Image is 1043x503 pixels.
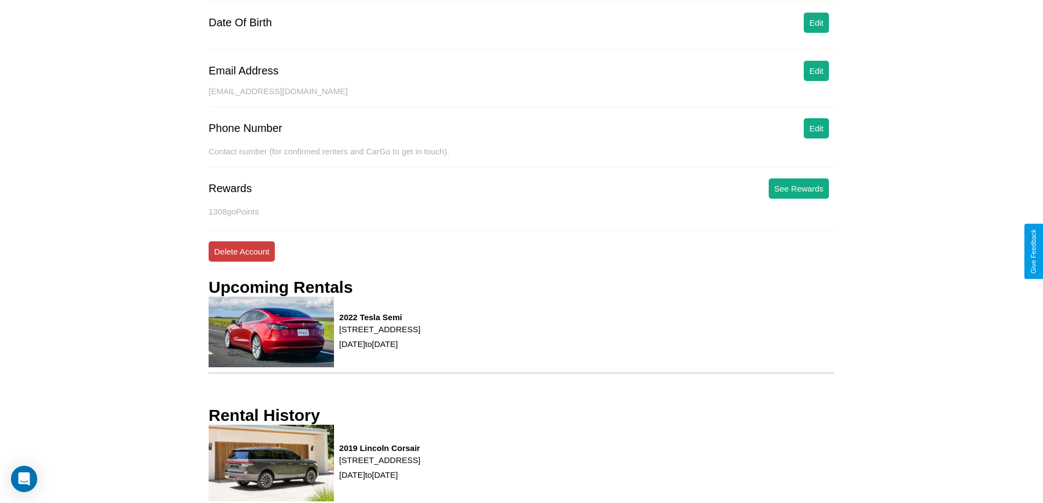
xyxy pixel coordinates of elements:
[804,61,829,81] button: Edit
[339,313,420,322] h3: 2022 Tesla Semi
[339,453,420,467] p: [STREET_ADDRESS]
[339,467,420,482] p: [DATE] to [DATE]
[209,278,353,297] h3: Upcoming Rentals
[339,443,420,453] h3: 2019 Lincoln Corsair
[209,16,272,29] div: Date Of Birth
[209,65,279,77] div: Email Address
[209,425,334,501] img: rental
[339,322,420,337] p: [STREET_ADDRESS]
[209,122,283,135] div: Phone Number
[209,182,252,195] div: Rewards
[209,204,834,219] p: 1308 goPoints
[209,241,275,262] button: Delete Account
[804,118,829,138] button: Edit
[11,466,37,492] div: Open Intercom Messenger
[209,147,834,167] div: Contact number (for confirmed renters and CarGo to get in touch).
[209,406,320,425] h3: Rental History
[769,178,829,199] button: See Rewards
[209,86,834,107] div: [EMAIL_ADDRESS][DOMAIN_NAME]
[804,13,829,33] button: Edit
[1030,229,1038,274] div: Give Feedback
[209,297,334,367] img: rental
[339,337,420,351] p: [DATE] to [DATE]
